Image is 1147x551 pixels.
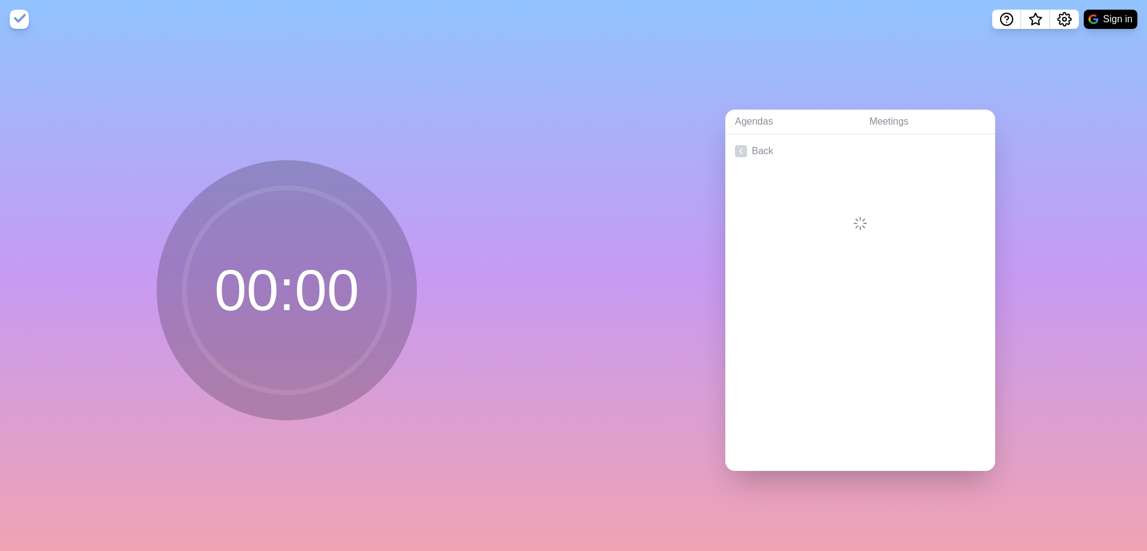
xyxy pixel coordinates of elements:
[1089,14,1098,24] img: google logo
[10,10,29,29] img: timeblocks logo
[725,134,995,168] a: Back
[725,110,860,134] a: Agendas
[1050,10,1079,29] button: Settings
[992,10,1021,29] button: Help
[1021,10,1050,29] button: What’s new
[1084,10,1137,29] button: Sign in
[860,110,995,134] a: Meetings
